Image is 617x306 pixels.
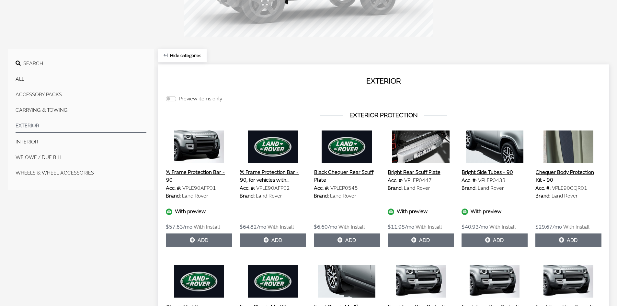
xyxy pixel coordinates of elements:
h2: EXTERIOR [166,75,601,87]
label: Acc. #: [166,184,181,192]
span: With Install [563,224,589,230]
span: Land Rover [330,193,356,199]
span: VPLE90CQR01 [552,185,587,191]
button: Add [240,233,306,247]
span: Land Rover [256,193,282,199]
button: Add [535,233,601,247]
button: Add [314,233,380,247]
img: Image for &#39;A&#39; Frame Protection Bar - 90 [166,130,232,163]
button: WHEELS & WHEEL ACCESSORIES [16,166,146,179]
span: Land Rover [552,193,578,199]
label: Acc. #: [462,176,477,184]
div: With preview [166,208,232,215]
label: Acc. #: [240,184,255,192]
span: VPLEP0433 [478,177,506,184]
span: Land Rover [478,185,504,191]
label: Brand: [166,192,181,200]
button: All [16,73,146,85]
img: Image for &#39;A&#39; Frame Protection Bar - 90, for vehicles with Technical Chrome Finish [240,130,306,163]
button: Chequer Body Protection Kit - 90 [535,168,601,184]
button: Hide categories [158,49,207,62]
span: Search [23,60,43,67]
button: 'A' Frame Protection Bar - 90, for vehicles with Technical Chrome Finish [240,168,306,184]
span: $29.67/mo [535,224,562,230]
img: Image for Bright Side Tubes - 90 [462,130,528,163]
button: INTERIOR [16,135,146,148]
span: $40.93/mo [462,224,488,230]
img: Image for Chequer Body Protection Kit - 90 [535,130,601,163]
img: Image for Front Classic Mudflaps [314,265,380,298]
button: ACCESSORY PACKS [16,88,146,101]
img: Image for Front Expedition Protection System - 90, for vehicles with Front Undershield and with Tech [462,265,528,298]
span: Land Rover [404,185,430,191]
img: Image for Front Expedition Protection System - 90, for vehicles without Front Undershield [535,265,601,298]
span: With Install [338,224,365,230]
span: Click to hide category section. [170,53,201,58]
label: Acc. #: [314,184,329,192]
button: Add [388,233,454,247]
button: We Owe / Due Bill [16,151,146,164]
span: VPLE90AFP02 [256,185,290,191]
span: Land Rover [182,193,208,199]
img: Image for Bright Rear Scuff Plate [388,130,454,163]
label: Brand: [388,184,403,192]
img: Image for Front Expedition Protection System - 90, for vehicles with Front Undershield [388,265,454,298]
label: Brand: [314,192,329,200]
span: $64.82/mo [240,224,266,230]
label: Brand: [535,192,550,200]
button: Bright Rear Scuff Plate [388,168,441,176]
h3: EXTERIOR PROTECTION [166,110,601,120]
span: VPLEP0545 [330,185,358,191]
div: With preview [388,208,454,215]
span: With Install [268,224,294,230]
button: EXTERIOR [16,119,146,133]
button: Black Chequer Rear Scuff Plate [314,168,380,184]
span: VPLEP0447 [404,177,432,184]
button: 'A' Frame Protection Bar - 90 [166,168,232,184]
button: Bright Side Tubes - 90 [462,168,513,176]
label: Brand: [462,184,476,192]
div: With preview [462,208,528,215]
span: With Install [489,224,516,230]
button: Add [462,233,528,247]
span: With Install [194,224,220,230]
span: $6.60/mo [314,224,337,230]
img: Image for Black Chequer Rear Scuff Plate [314,130,380,163]
label: Acc. #: [388,176,403,184]
img: Image for Classic Mud Flaps [166,265,232,298]
button: Add [166,233,232,247]
button: CARRYING & TOWING [16,104,146,117]
label: Preview items only [179,95,222,103]
span: $11.98/mo [388,224,414,230]
span: With Install [416,224,442,230]
label: Brand: [240,192,255,200]
span: $57.63/mo [166,224,192,230]
span: VPLE90AFP01 [182,185,216,191]
img: Image for Front Classic Mud Flaps (With Clips) [240,265,306,298]
label: Acc. #: [535,184,551,192]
